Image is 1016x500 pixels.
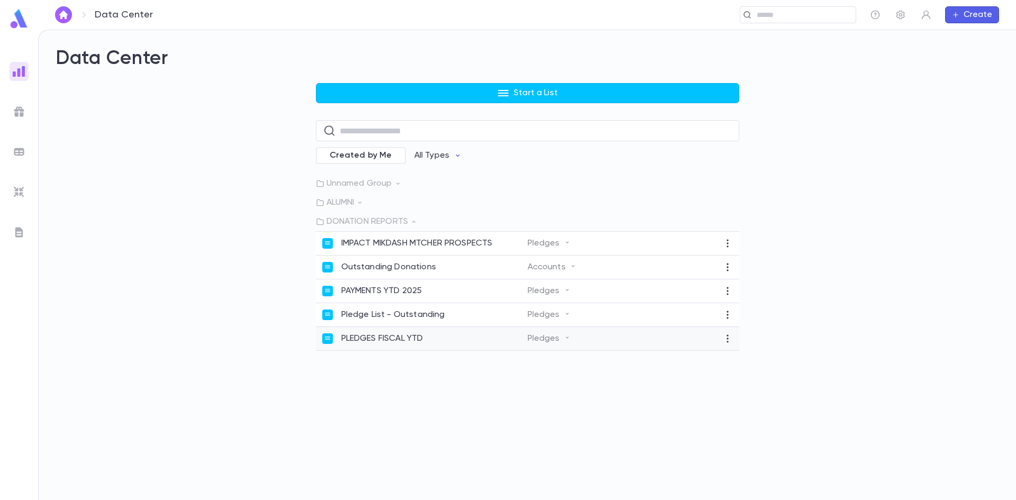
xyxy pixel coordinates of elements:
p: Start a List [514,88,558,98]
img: imports_grey.530a8a0e642e233f2baf0ef88e8c9fcb.svg [13,186,25,198]
p: Pledges [528,238,570,249]
p: Pledges [528,333,570,344]
p: Outstanding Donations [341,262,436,272]
p: Accounts [528,262,576,272]
img: letters_grey.7941b92b52307dd3b8a917253454ce1c.svg [13,226,25,239]
img: home_white.a664292cf8c1dea59945f0da9f25487c.svg [57,11,70,19]
button: All Types [406,146,470,166]
div: Created by Me [316,147,406,164]
img: logo [8,8,30,29]
p: DONATION REPORTS [316,216,739,227]
p: PLEDGES FISCAL YTD [341,333,423,344]
p: All Types [414,150,449,161]
img: batches_grey.339ca447c9d9533ef1741baa751efc33.svg [13,146,25,158]
button: Create [945,6,999,23]
p: Pledges [528,286,570,296]
p: Pledge List - Outstanding [341,310,445,320]
p: Pledges [528,310,570,320]
span: Created by Me [323,150,398,161]
p: PAYMENTS YTD 2025 [341,286,422,296]
button: Start a List [316,83,739,103]
img: campaigns_grey.99e729a5f7ee94e3726e6486bddda8f1.svg [13,105,25,118]
img: reports_gradient.dbe2566a39951672bc459a78b45e2f92.svg [13,65,25,78]
p: Unnamed Group [316,178,739,189]
p: ALUMNI [316,197,739,208]
p: Data Center [95,9,153,21]
p: IMPACT MIKDASH MTCHER PROSPECTS [341,238,493,249]
h2: Data Center [56,47,999,70]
